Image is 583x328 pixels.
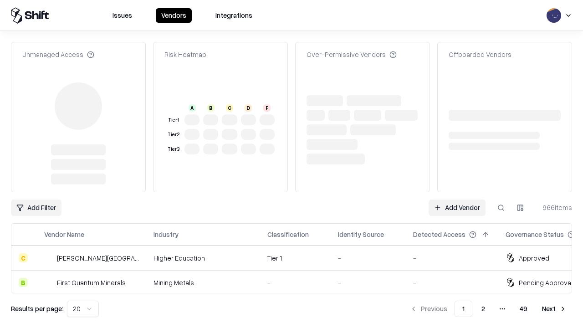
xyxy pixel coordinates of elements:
[166,145,181,153] div: Tier 3
[164,50,206,59] div: Risk Heatmap
[153,278,253,287] div: Mining Metals
[19,278,28,287] div: B
[57,253,139,263] div: [PERSON_NAME][GEOGRAPHIC_DATA]
[404,301,572,317] nav: pagination
[537,301,572,317] button: Next
[413,253,491,263] div: -
[429,200,486,216] a: Add Vendor
[245,104,252,112] div: D
[57,278,126,287] div: First Quantum Minerals
[207,104,215,112] div: B
[166,131,181,138] div: Tier 2
[19,253,28,262] div: C
[449,50,511,59] div: Offboarded Vendors
[338,230,384,239] div: Identity Source
[338,278,399,287] div: -
[226,104,233,112] div: C
[413,278,491,287] div: -
[22,50,94,59] div: Unmanaged Access
[474,301,492,317] button: 2
[519,278,573,287] div: Pending Approval
[338,253,399,263] div: -
[189,104,196,112] div: A
[536,203,572,212] div: 966 items
[512,301,535,317] button: 49
[263,104,271,112] div: F
[455,301,472,317] button: 1
[153,230,179,239] div: Industry
[11,200,61,216] button: Add Filter
[11,304,63,313] p: Results per page:
[519,253,549,263] div: Approved
[267,230,309,239] div: Classification
[506,230,564,239] div: Governance Status
[210,8,258,23] button: Integrations
[107,8,138,23] button: Issues
[44,230,84,239] div: Vendor Name
[267,253,323,263] div: Tier 1
[153,253,253,263] div: Higher Education
[44,253,53,262] img: Reichman University
[413,230,465,239] div: Detected Access
[44,278,53,287] img: First Quantum Minerals
[156,8,192,23] button: Vendors
[267,278,323,287] div: -
[307,50,397,59] div: Over-Permissive Vendors
[166,116,181,124] div: Tier 1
